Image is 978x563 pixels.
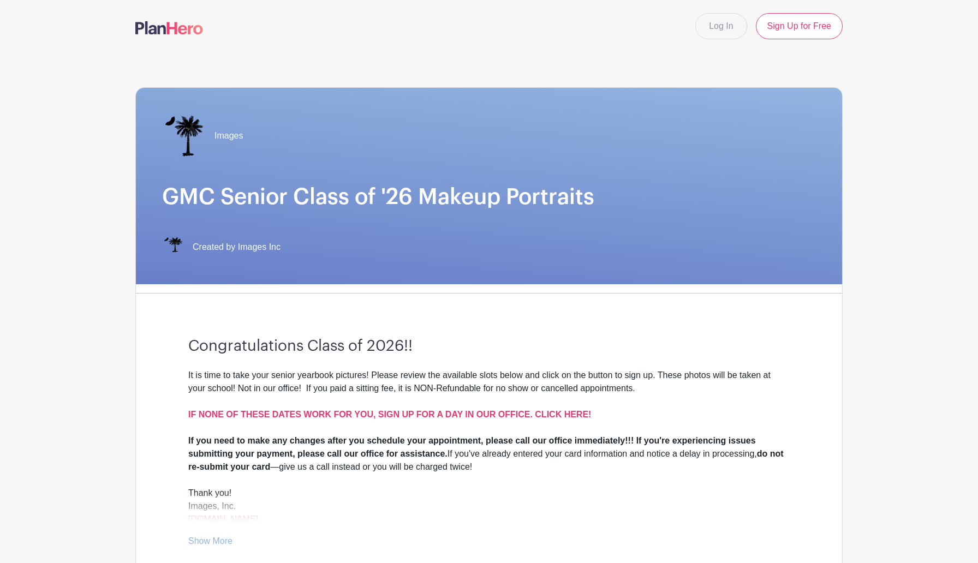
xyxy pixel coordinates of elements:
h3: Congratulations Class of 2026!! [188,337,790,356]
a: Show More [188,536,232,550]
div: Thank you! [188,487,790,500]
strong: do not re-submit your card [188,449,784,471]
a: Sign Up for Free [756,13,843,39]
div: If you've already entered your card information and notice a delay in processing, —give us a call... [188,434,790,474]
span: Created by Images Inc [193,241,281,254]
img: logo-507f7623f17ff9eddc593b1ce0a138ce2505c220e1c5a4e2b4648c50719b7d32.svg [135,21,203,34]
img: IMAGES%20logo%20transparenT%20PNG%20s.png [162,114,206,158]
h1: GMC Senior Class of '26 Makeup Portraits [162,184,816,210]
span: Images [214,129,243,142]
div: It is time to take your senior yearbook pictures! Please review the available slots below and cli... [188,369,790,434]
a: [DOMAIN_NAME] [188,514,258,524]
div: Images, Inc. [188,500,790,526]
a: IF NONE OF THESE DATES WORK FOR YOU, SIGN UP FOR A DAY IN OUR OFFICE. CLICK HERE! [188,410,591,419]
a: Log In [695,13,747,39]
strong: If you need to make any changes after you schedule your appointment, please call our office immed... [188,436,756,458]
img: IMAGES%20logo%20transparenT%20PNG%20s.png [162,236,184,258]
